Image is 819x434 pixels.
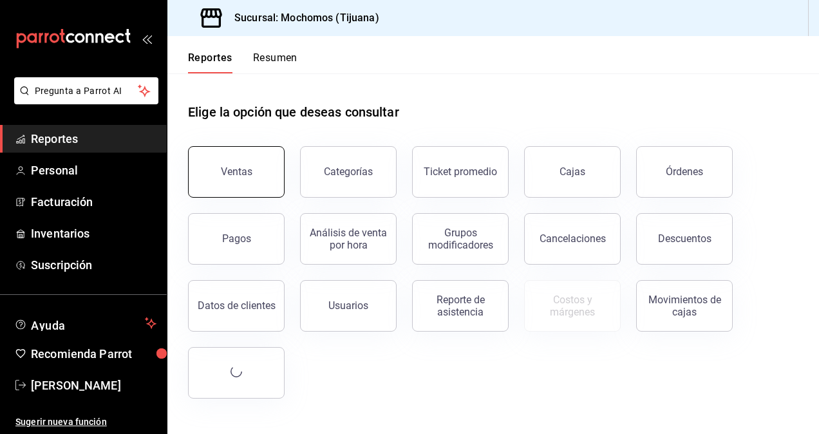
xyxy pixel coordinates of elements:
[188,102,399,122] h1: Elige la opción que deseas consultar
[524,213,621,265] button: Cancelaciones
[31,316,140,331] span: Ayuda
[253,52,297,73] button: Resumen
[300,146,397,198] button: Categorías
[31,162,156,179] span: Personal
[424,165,497,178] div: Ticket promedio
[224,10,379,26] h3: Sucursal: Mochomos (Tijuana)
[142,33,152,44] button: open_drawer_menu
[636,280,733,332] button: Movimientos de cajas
[198,299,276,312] div: Datos de clientes
[636,146,733,198] button: Órdenes
[532,294,612,318] div: Costos y márgenes
[188,280,285,332] button: Datos de clientes
[645,294,724,318] div: Movimientos de cajas
[31,193,156,211] span: Facturación
[188,213,285,265] button: Pagos
[221,165,252,178] div: Ventas
[560,165,585,178] div: Cajas
[188,52,297,73] div: navigation tabs
[412,280,509,332] button: Reporte de asistencia
[324,165,373,178] div: Categorías
[35,84,138,98] span: Pregunta a Parrot AI
[31,130,156,147] span: Reportes
[308,227,388,251] div: Análisis de venta por hora
[188,146,285,198] button: Ventas
[300,280,397,332] button: Usuarios
[524,146,621,198] button: Cajas
[31,225,156,242] span: Inventarios
[420,227,500,251] div: Grupos modificadores
[300,213,397,265] button: Análisis de venta por hora
[412,146,509,198] button: Ticket promedio
[31,345,156,363] span: Recomienda Parrot
[540,232,606,245] div: Cancelaciones
[14,77,158,104] button: Pregunta a Parrot AI
[636,213,733,265] button: Descuentos
[524,280,621,332] button: Contrata inventarios para ver este reporte
[31,377,156,394] span: [PERSON_NAME]
[658,232,711,245] div: Descuentos
[412,213,509,265] button: Grupos modificadores
[15,415,156,429] span: Sugerir nueva función
[188,52,232,73] button: Reportes
[31,256,156,274] span: Suscripción
[666,165,703,178] div: Órdenes
[9,93,158,107] a: Pregunta a Parrot AI
[420,294,500,318] div: Reporte de asistencia
[328,299,368,312] div: Usuarios
[222,232,251,245] div: Pagos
